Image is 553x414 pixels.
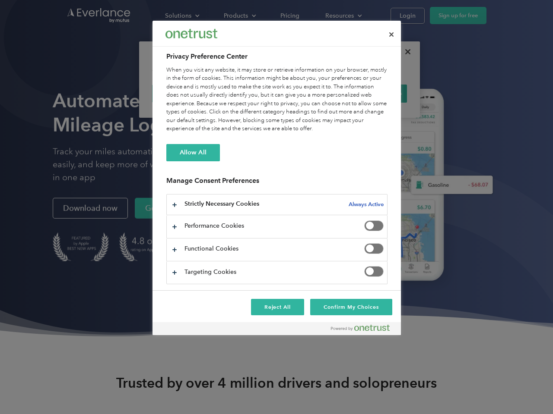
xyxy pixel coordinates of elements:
button: Confirm My Choices [310,299,392,315]
h3: Manage Consent Preferences [166,176,388,190]
img: Powered by OneTrust Opens in a new Tab [331,324,390,331]
h2: Privacy Preference Center [166,51,388,62]
a: Powered by OneTrust Opens in a new Tab [331,324,397,335]
button: Reject All [251,299,305,315]
button: Allow All [166,144,220,161]
img: Everlance [165,29,217,38]
div: When you visit any website, it may store or retrieve information on your browser, mostly in the f... [166,66,388,133]
div: Everlance [165,25,217,42]
div: Preference center [153,21,401,335]
button: Close [382,25,401,44]
div: Privacy Preference Center [153,21,401,335]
